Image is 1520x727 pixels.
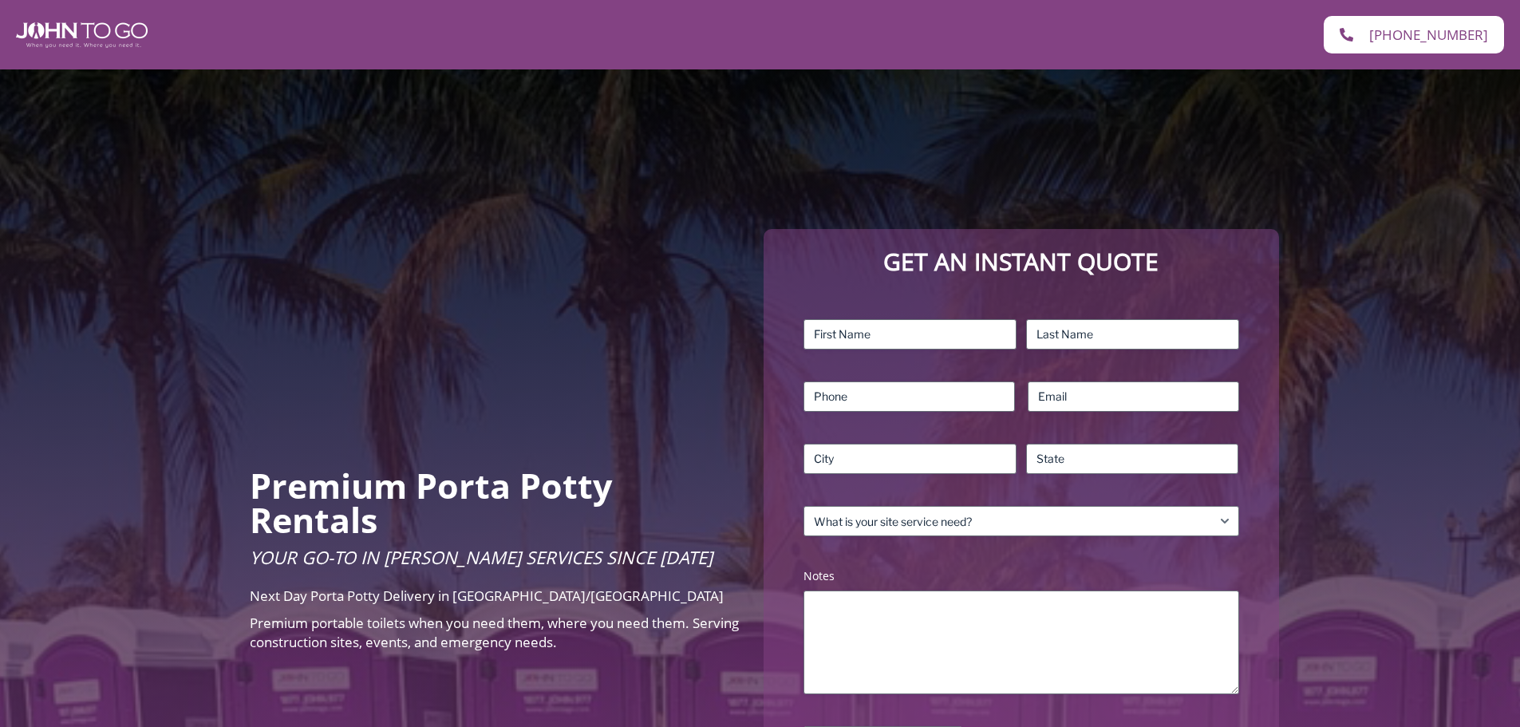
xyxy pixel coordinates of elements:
[780,245,1262,279] p: Get an Instant Quote
[1324,16,1504,53] a: [PHONE_NUMBER]
[250,587,724,605] span: Next Day Porta Potty Delivery in [GEOGRAPHIC_DATA]/[GEOGRAPHIC_DATA]
[1369,28,1488,41] span: [PHONE_NUMBER]
[250,468,740,537] h2: Premium Porta Potty Rentals
[803,319,1017,350] input: First Name
[1028,381,1239,412] input: Email
[803,568,1238,584] label: Notes
[803,381,1015,412] input: Phone
[250,614,739,651] span: Premium portable toilets when you need them, where you need them. Serving construction sites, eve...
[250,545,713,569] span: Your Go-To in [PERSON_NAME] Services Since [DATE]
[16,22,148,48] img: John To Go
[1026,319,1239,350] input: Last Name
[803,444,1017,474] input: City
[1026,444,1239,474] input: State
